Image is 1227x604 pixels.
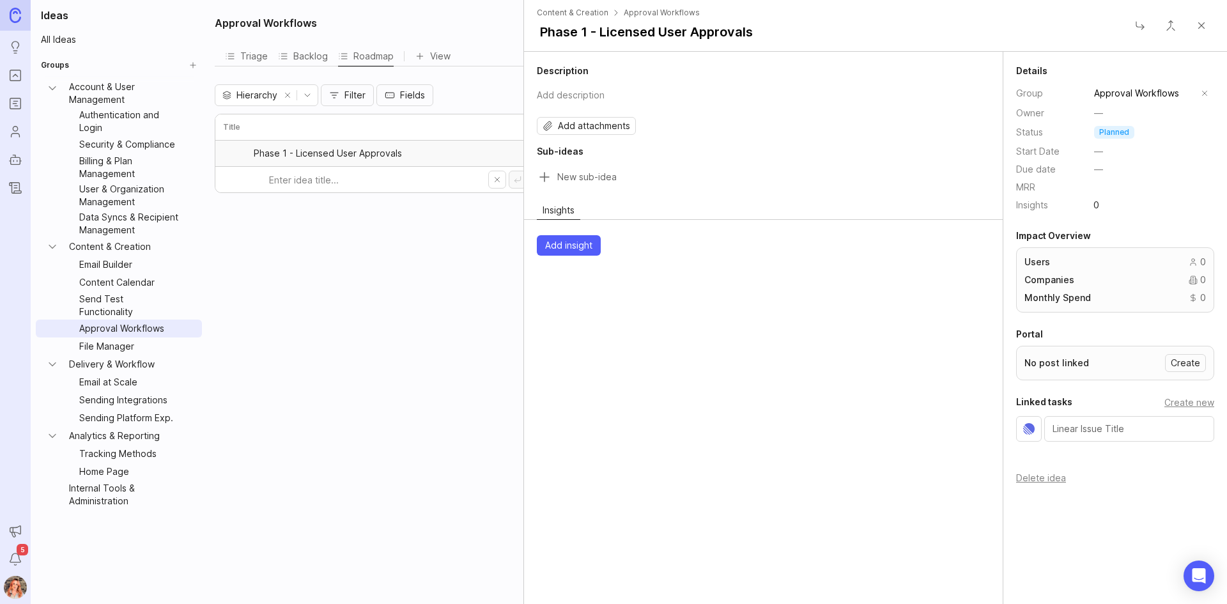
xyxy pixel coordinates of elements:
[321,84,374,106] button: Filter
[215,15,317,31] h2: Approval Workflows
[338,47,394,65] div: Roadmap
[545,239,592,252] span: Add insight
[10,8,21,22] img: Canny Home
[1086,143,1111,160] button: Start Date
[236,88,277,102] span: Hierarchy
[4,148,27,171] a: Autopilot
[269,167,488,192] input: Enter idea title...
[184,56,202,74] button: Create Group
[64,238,184,256] a: Content & Creation
[1189,13,1214,38] button: Close
[537,145,990,158] h2: Sub-ideas
[74,373,184,391] a: Email at Scale
[4,92,27,115] a: Roadmaps
[557,168,990,186] input: Sub-idea title
[4,576,27,599] button: Bronwen W
[1099,127,1129,137] p: planned
[74,107,184,136] a: Authentication and Login
[1184,561,1214,591] div: Open Intercom Messenger
[1171,357,1200,369] span: Create
[41,238,64,256] button: Content & Creation expand
[4,176,27,199] a: Changelog
[558,120,630,132] span: Add attachments
[1165,354,1206,372] button: Create post
[223,122,240,132] h3: Title
[41,355,64,373] button: Delivery & Workflow expand
[1016,107,1044,118] span: Owner
[1016,182,1035,192] span: MRR
[64,79,184,107] a: Account & User Management
[376,84,433,106] button: Fields
[488,171,506,189] button: Cancel
[1127,13,1153,38] button: Close button
[74,337,184,355] a: File Manager
[344,89,366,102] span: Filter
[254,141,527,166] a: Phase 1 - Licensed User Approvals
[74,256,184,274] a: Email Builder
[278,46,328,66] button: Backlog
[537,202,580,218] span: Insights
[74,210,184,238] a: Data Syncs & Recipient Management
[1200,291,1206,304] span: 0
[17,544,28,555] span: 5
[4,120,27,143] a: Users
[74,391,184,409] a: Sending Integrations
[41,427,64,445] button: Analytics & Reporting expand
[215,84,318,106] div: toggle menu
[1024,274,1074,286] span: Companies
[1200,256,1206,268] span: 0
[537,8,1127,18] span: Content & Creation Approval Workflows
[1024,291,1091,304] span: Monthly Spend
[74,182,184,210] a: User & Organization Management
[1094,107,1103,120] span: —
[537,235,601,256] button: Add insight
[1016,146,1060,157] span: Start Date
[1086,104,1111,122] button: —
[297,90,318,100] svg: toggle icon
[1094,86,1194,100] input: Approval Workflows
[64,355,184,373] a: Delivery & Workflow
[415,47,451,65] button: View
[4,520,27,543] button: Announcements
[537,201,580,219] button: Insights
[4,548,27,571] button: Notifications
[1086,197,1106,212] span: 0
[74,463,184,481] a: Home Page
[225,47,268,65] div: Triage
[64,427,184,445] a: Analytics & Reporting
[74,291,184,320] a: Send Test Functionality
[1200,274,1206,286] span: 0
[509,171,527,189] button: Create idea
[74,153,184,182] a: Billing & Plan Management
[537,65,990,77] h2: Description
[1053,422,1206,436] input: Linear Issue Title
[1024,354,1089,372] span: No post linked
[74,136,184,153] a: Security & Compliance
[279,86,297,104] button: remove selection
[1016,229,1214,242] h2: Impact Overview
[1016,396,1072,408] h2: Linked tasks
[36,8,202,23] h1: Ideas
[1086,160,1111,178] button: Due date
[1016,127,1043,137] span: Status
[64,481,184,509] a: Internal Tools & Administration
[41,79,64,107] button: Account & User Management expand
[4,36,27,59] a: Ideas
[1086,122,1214,143] div: toggle menu
[1016,88,1043,98] span: Group
[4,64,27,87] a: Portal
[338,46,394,66] button: Roadmap
[1023,423,1035,435] img: Linear
[74,320,184,337] a: Approval Workflows
[225,46,268,66] button: Triage
[1016,65,1214,77] h2: Details
[254,147,402,160] span: Phase 1 - Licensed User Approvals
[1196,84,1214,102] button: remove selection
[532,20,760,43] button: title
[532,82,990,107] button: description
[41,60,69,70] h2: Groups
[1158,13,1184,38] button: Close button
